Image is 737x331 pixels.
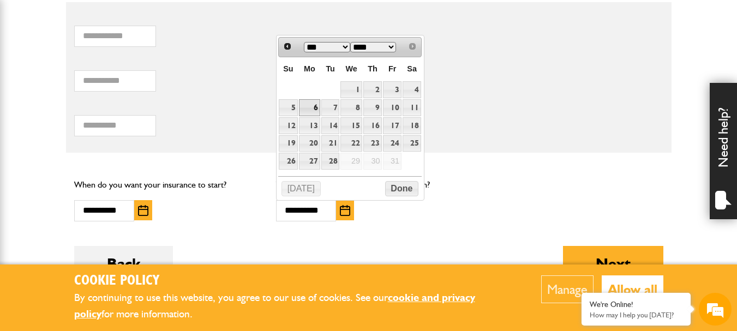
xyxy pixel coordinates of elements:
[299,135,320,152] a: 20
[14,101,199,125] input: Enter your last name
[74,291,475,321] a: cookie and privacy policy
[710,83,737,219] div: Need help?
[179,5,205,32] div: Minimize live chat window
[321,99,340,116] a: 7
[148,256,198,270] em: Start Chat
[590,311,682,319] p: How may I help you today?
[326,64,335,73] span: Tuesday
[321,135,340,152] a: 21
[403,117,421,134] a: 18
[14,165,199,189] input: Enter your phone number
[279,153,298,170] a: 26
[563,246,663,281] button: Next
[19,61,46,76] img: d_20077148190_company_1631870298795_20077148190
[602,275,663,303] button: Allow all
[388,64,396,73] span: Friday
[283,42,292,51] span: Prev
[279,99,298,116] a: 5
[299,153,320,170] a: 27
[138,205,148,216] img: Choose date
[541,275,594,303] button: Manage
[346,64,357,73] span: Wednesday
[403,135,421,152] a: 25
[363,117,382,134] a: 16
[340,117,362,134] a: 15
[383,99,402,116] a: 10
[407,64,417,73] span: Saturday
[368,64,378,73] span: Thursday
[304,64,315,73] span: Monday
[340,205,350,216] img: Choose date
[280,39,296,55] a: Prev
[281,181,321,196] button: [DATE]
[340,81,362,98] a: 1
[321,117,340,134] a: 14
[299,99,320,116] a: 6
[383,135,402,152] a: 24
[403,81,421,98] a: 4
[74,246,173,281] button: Back
[363,81,382,98] a: 2
[283,64,293,73] span: Sunday
[299,117,320,134] a: 13
[74,178,260,192] p: When do you want your insurance to start?
[383,117,402,134] a: 17
[14,197,199,236] textarea: Type your message and hit 'Enter'
[57,61,183,75] div: Chat with us now
[279,135,298,152] a: 19
[74,290,508,323] p: By continuing to use this website, you agree to our use of cookies. See our for more information.
[385,181,418,196] button: Done
[383,81,402,98] a: 3
[74,273,508,290] h2: Cookie Policy
[340,99,362,116] a: 8
[590,300,682,309] div: We're Online!
[403,99,421,116] a: 11
[14,133,199,157] input: Enter your email address
[321,153,340,170] a: 28
[279,117,298,134] a: 12
[363,99,382,116] a: 9
[363,135,382,152] a: 23
[340,135,362,152] a: 22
